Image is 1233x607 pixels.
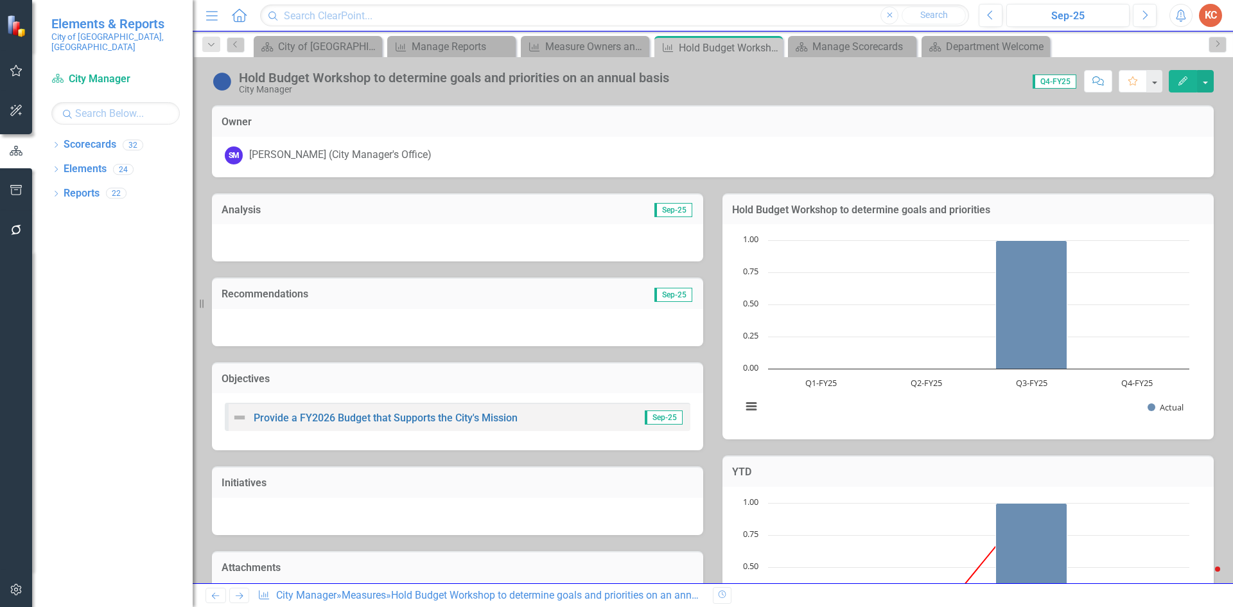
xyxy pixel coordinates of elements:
a: Provide a FY2026 Budget that Supports the City's Mission [254,412,518,424]
a: Measures [342,589,386,601]
button: View chart menu, Chart [742,398,760,416]
h3: Recommendations [222,288,547,300]
h3: Hold Budget Workshop to determine goals and priorities [732,204,1204,216]
div: Hold Budget Workshop to determine goals and priorities on an annual basis [679,40,780,56]
div: Manage Scorecards [812,39,913,55]
h3: Attachments [222,562,694,574]
img: Not Defined [232,410,247,425]
div: SM [225,146,243,164]
a: City Manager [51,72,180,87]
div: 24 [113,164,134,175]
button: KC [1199,4,1222,27]
text: Q4-FY25 [1121,377,1153,389]
text: 1.00 [743,233,758,245]
a: Department Welcome [925,39,1047,55]
a: Reports [64,186,100,201]
text: 0.75 [743,528,758,540]
a: Manage Scorecards [791,39,913,55]
a: Measure Owners and Collaborators (ALL DEPTS) [524,39,646,55]
svg: Interactive chart [735,234,1196,427]
text: 0.75 [743,265,758,277]
button: Show Actual [1148,401,1184,413]
img: ClearPoint Strategy [6,15,29,37]
div: Hold Budget Workshop to determine goals and priorities on an annual basis [239,71,669,85]
text: Q3-FY25 [1016,377,1047,389]
span: Elements & Reports [51,16,180,31]
div: Department Welcome [946,39,1047,55]
div: Manage Reports [412,39,512,55]
iframe: Intercom live chat [1189,563,1220,594]
text: Q2-FY25 [911,377,942,389]
path: Q3-FY25, 1. Actual. [996,241,1067,369]
text: 1.00 [743,496,758,507]
text: 0.25 [743,330,758,341]
div: City Manager [239,85,669,94]
text: 0.50 [743,297,758,309]
div: 22 [106,188,127,199]
text: 0.00 [743,362,758,373]
input: Search Below... [51,102,180,125]
h3: Owner [222,116,1204,128]
div: Measure Owners and Collaborators (ALL DEPTS) [545,39,646,55]
div: City of [GEOGRAPHIC_DATA] [278,39,379,55]
div: [PERSON_NAME] (City Manager's Office) [249,148,432,163]
h3: Initiatives [222,477,694,489]
input: Search ClearPoint... [260,4,969,27]
span: Sep-25 [654,288,692,302]
a: Scorecards [64,137,116,152]
h3: Analysis [222,204,458,216]
div: » » [258,588,703,603]
button: Sep-25 [1006,4,1130,27]
text: Q1-FY25 [805,377,837,389]
img: No data [212,71,232,92]
span: Q4-FY25 [1033,75,1076,89]
a: Manage Reports [390,39,512,55]
div: 32 [123,139,143,150]
button: Search [902,6,966,24]
small: City of [GEOGRAPHIC_DATA], [GEOGRAPHIC_DATA] [51,31,180,53]
a: Elements [64,162,107,177]
span: Sep-25 [654,203,692,217]
span: Sep-25 [645,410,683,425]
h3: Objectives [222,373,694,385]
span: Search [920,10,948,20]
a: City Manager [276,589,337,601]
div: Hold Budget Workshop to determine goals and priorities on an annual basis [391,589,733,601]
text: 0.50 [743,560,758,572]
h3: YTD [732,466,1204,478]
div: Sep-25 [1011,8,1125,24]
a: City of [GEOGRAPHIC_DATA] [257,39,379,55]
div: Chart. Highcharts interactive chart. [735,234,1201,427]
